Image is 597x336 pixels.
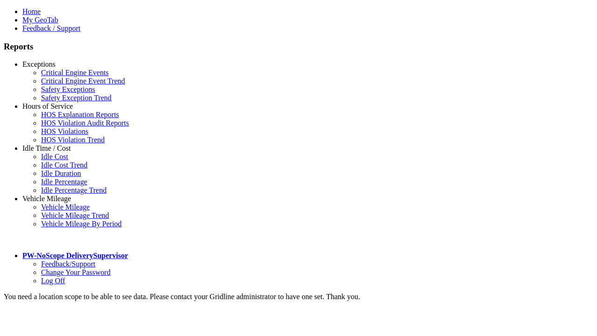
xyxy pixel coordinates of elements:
[22,7,41,15] a: Home
[41,136,105,144] a: HOS Violation Trend
[41,260,95,268] a: Feedback/Support
[41,161,88,169] a: Idle Cost Trend
[22,144,71,152] a: Idle Time / Cost
[41,77,125,85] a: Critical Engine Event Trend
[4,293,593,301] div: You need a location scope to be able to see data. Please contact your Gridline administrator to h...
[22,16,58,24] a: My GeoTab
[41,186,106,194] a: Idle Percentage Trend
[41,277,65,285] a: Log Off
[41,211,109,219] a: Vehicle Mileage Trend
[41,69,109,77] a: Critical Engine Events
[41,94,111,102] a: Safety Exception Trend
[22,24,80,32] a: Feedback / Support
[41,153,68,161] a: Idle Cost
[41,169,81,177] a: Idle Duration
[41,85,95,93] a: Safety Exceptions
[41,203,90,211] a: Vehicle Mileage
[41,119,129,127] a: HOS Violation Audit Reports
[22,252,128,259] a: PW-NoScope DeliverySupervisor
[41,178,87,186] a: Idle Percentage
[41,127,88,135] a: HOS Violations
[22,102,73,110] a: Hours of Service
[41,111,119,119] a: HOS Explanation Reports
[41,268,111,276] a: Change Your Password
[41,220,122,228] a: Vehicle Mileage By Period
[4,42,593,52] h3: Reports
[22,195,71,203] a: Vehicle Mileage
[22,60,56,68] a: Exceptions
